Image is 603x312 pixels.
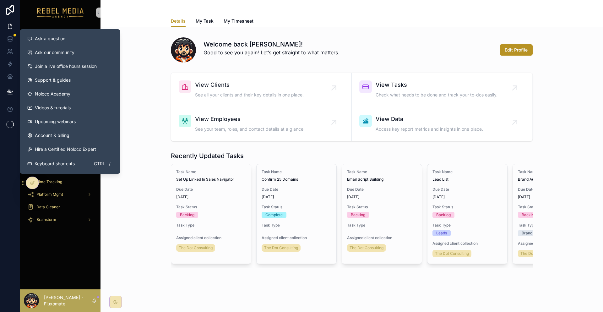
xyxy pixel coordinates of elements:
span: Brand Audit [518,177,588,182]
span: Account & billing [35,132,69,139]
p: [PERSON_NAME] - Fluxomate [44,294,92,307]
h1: Recently Updated Tasks [171,151,244,160]
span: / [107,161,112,166]
span: Edit Profile [505,47,528,53]
span: Details [171,18,186,24]
span: Task Type [518,223,588,228]
span: Task Type [176,223,246,228]
span: Assigned client collection [518,241,588,246]
span: Task Status [347,205,417,210]
span: Assigned client collection [176,235,246,240]
a: Task NameEmail Script BuildingDue Date[DATE]Task StatusBacklogTask TypeAssigned client collection... [342,164,422,264]
div: Backlog [436,212,451,218]
a: The Dot Consulting [176,244,215,252]
span: Task Status [262,205,331,210]
span: Task Status [176,205,246,210]
span: The Dot Consulting [264,245,298,250]
span: Due Date [518,187,588,192]
div: Brand Audit [522,230,542,236]
span: Lead List [432,177,502,182]
span: My Timesheet [224,18,253,24]
span: Task Type [347,223,417,228]
a: Details [171,15,186,27]
a: The Dot Consulting [262,244,301,252]
span: See all your clients and their key details in one place. [195,92,304,98]
span: Ctrl [93,160,106,167]
p: Good to see you again! Let’s get straight to what matters. [204,49,340,56]
span: Noloco Academy [35,91,70,97]
span: My Task [196,18,214,24]
a: View ClientsSee all your clients and their key details in one place. [171,73,352,107]
a: View EmployeesSee your team, roles, and contact details at a glance. [171,107,352,141]
span: Due Date [432,187,502,192]
a: Join a live office hours session [22,59,118,73]
span: Access key report metrics and insights in one place. [376,126,483,132]
span: View Clients [195,80,304,89]
span: Task Type [262,223,331,228]
span: Join a live office hours session [35,63,97,69]
span: Set Up Linked In Sales Navigator [176,177,246,182]
div: scrollable content [20,25,100,233]
button: Hire a Certified Noloco Expert [22,142,118,156]
a: Task NameBrand AuditDue Date[DATE]Task StatusBacklogTask TypeBrand AuditAssigned client collectio... [513,164,593,264]
span: [DATE] [432,194,502,200]
a: Task NameConfirm 25 DomainsDue Date[DATE]Task StatusCompleteTask TypeAssigned client collectionTh... [256,164,337,264]
span: Email Script Building [347,177,417,182]
span: Task Status [432,205,502,210]
a: My Task [196,15,214,28]
span: Task Name [176,169,246,174]
span: Assigned client collection [432,241,502,246]
div: Backlog [180,212,194,218]
span: Task Status [518,205,588,210]
span: Task Type [432,223,502,228]
div: Complete [265,212,283,218]
h1: Welcome back [PERSON_NAME]! [204,40,340,49]
span: [DATE] [176,194,246,200]
div: Leads [436,230,447,236]
span: Ask our community [35,49,74,56]
a: Videos & tutorials [22,101,118,115]
span: Assigned client collection [262,235,331,240]
img: App logo [37,8,84,18]
span: View Tasks [376,80,497,89]
button: Edit Profile [500,44,533,56]
a: Data Cleaner [24,201,97,213]
a: Task NameSet Up Linked In Sales NavigatorDue Date[DATE]Task StatusBacklogTask TypeAssigned client... [171,164,251,264]
a: The Dot Consulting [347,244,386,252]
span: Due Date [176,187,246,192]
a: Task NameLead ListDue Date[DATE]Task StatusBacklogTask TypeLeadsAssigned client collectionThe Dot... [427,164,508,264]
span: Support & guides [35,77,71,83]
a: The Dot Consulting [432,250,471,257]
span: Confirm 25 Domains [262,177,331,182]
span: Data Cleaner [36,205,60,210]
span: [DATE] [347,194,417,200]
span: Check what needs to be done and track your to-dos easily. [376,92,497,98]
span: Task Name [518,169,588,174]
span: Videos & tutorials [35,105,71,111]
span: Keyboard shortcuts [35,161,75,167]
span: Assigned client collection [347,235,417,240]
span: See your team, roles, and contact details at a glance. [195,126,305,132]
span: [DATE] [518,194,588,200]
span: The Dot Consulting [179,245,213,250]
span: Due Date [262,187,331,192]
span: The Dot Consulting [435,251,469,256]
span: Task Name [262,169,331,174]
button: Ask a question [22,32,118,46]
span: The Dot Consulting [350,245,383,250]
div: Backlog [351,212,365,218]
span: Time Tracking [36,179,62,184]
span: View Employees [195,115,305,123]
a: Ask our community [22,46,118,59]
a: View TasksCheck what needs to be done and track your to-dos easily. [352,73,532,107]
a: Account & billing [22,129,118,142]
span: Hire a Certified Noloco Expert [35,146,96,152]
span: Upcoming webinars [35,118,76,125]
span: Task Name [432,169,502,174]
span: The Dot Consulting [520,251,554,256]
span: Ask a question [35,36,65,42]
div: Backlog [522,212,536,218]
span: [DATE] [262,194,331,200]
a: Noloco Academy [22,87,118,101]
span: View Data [376,115,483,123]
